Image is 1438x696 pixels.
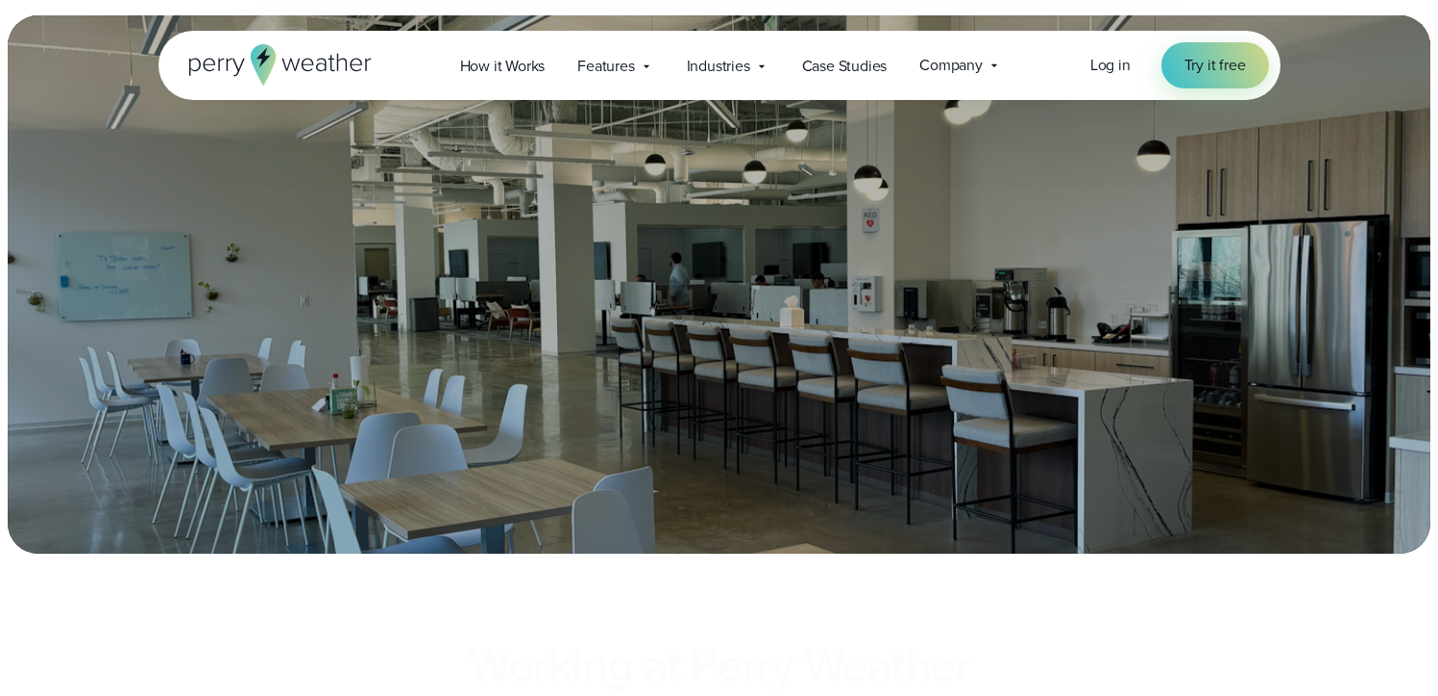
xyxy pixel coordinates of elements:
[460,55,546,78] span: How it Works
[577,55,634,78] span: Features
[1090,54,1131,77] a: Log in
[1090,54,1131,76] span: Log in
[1184,54,1246,77] span: Try it free
[687,55,750,78] span: Industries
[1161,42,1269,88] a: Try it free
[786,46,904,86] a: Case Studies
[919,54,983,77] span: Company
[444,46,562,86] a: How it Works
[802,55,888,78] span: Case Studies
